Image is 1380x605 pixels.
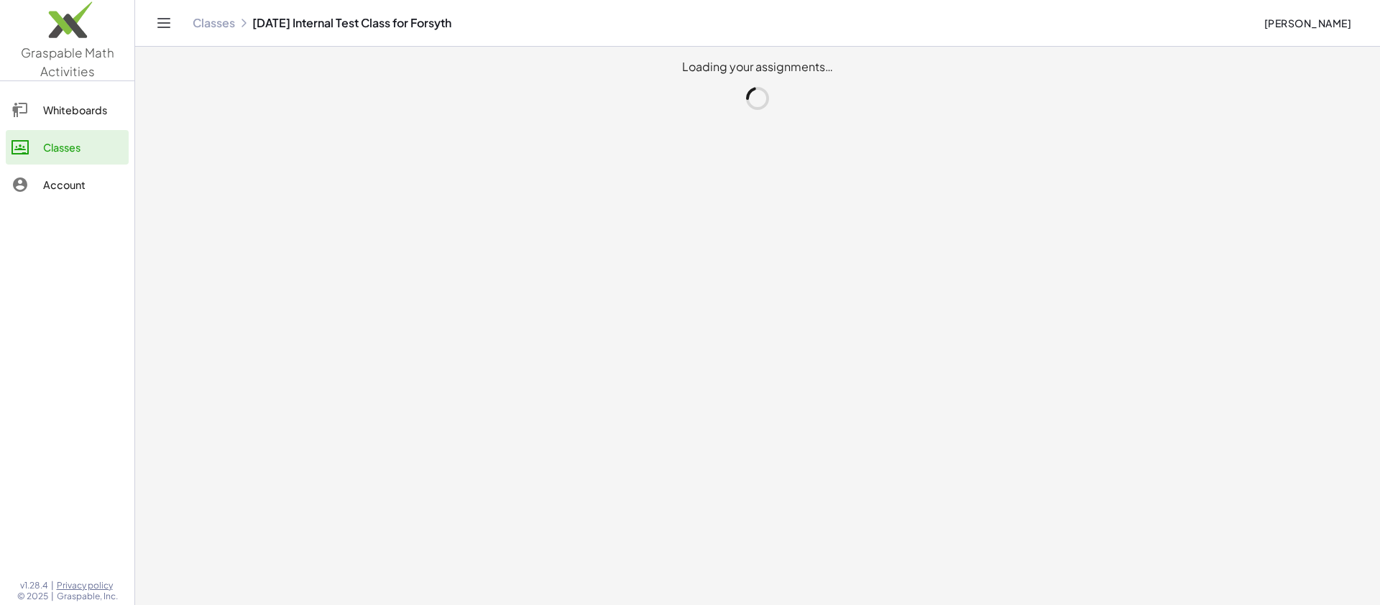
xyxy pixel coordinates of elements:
[17,591,48,602] span: © 2025
[193,16,235,30] a: Classes
[6,167,129,202] a: Account
[20,580,48,591] span: v1.28.4
[1252,10,1363,36] button: [PERSON_NAME]
[6,130,129,165] a: Classes
[152,11,175,34] button: Toggle navigation
[43,101,123,119] div: Whiteboards
[51,580,54,591] span: |
[57,580,118,591] a: Privacy policy
[57,591,118,602] span: Graspable, Inc.
[6,93,129,127] a: Whiteboards
[1264,17,1351,29] span: [PERSON_NAME]
[158,58,1357,110] div: Loading your assignments…
[43,139,123,156] div: Classes
[21,45,114,79] span: Graspable Math Activities
[51,591,54,602] span: |
[43,176,123,193] div: Account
